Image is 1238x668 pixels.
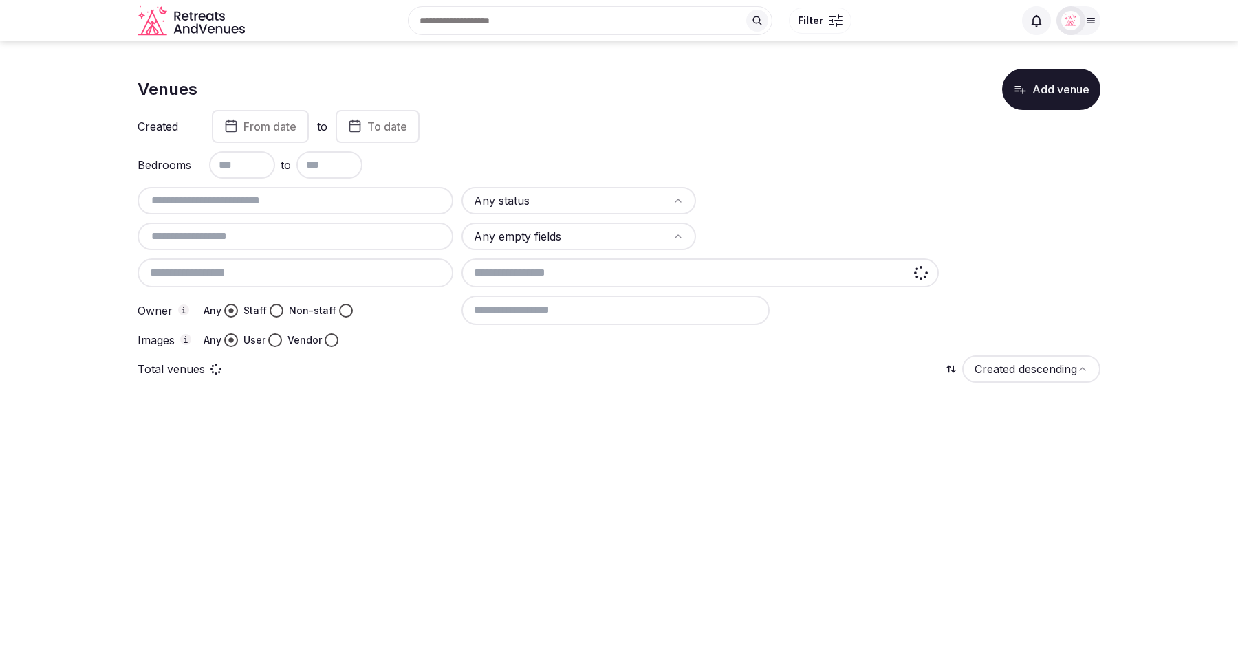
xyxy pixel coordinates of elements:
span: Filter [798,14,823,27]
button: Filter [789,8,851,34]
span: From date [243,120,296,133]
label: Any [204,304,221,318]
label: Owner [138,304,193,317]
button: Add venue [1002,69,1100,110]
span: To date [367,120,407,133]
label: to [317,119,327,134]
h1: Venues [138,78,197,101]
svg: Retreats and Venues company logo [138,5,248,36]
button: From date [212,110,309,143]
label: Any [204,333,221,347]
a: Visit the homepage [138,5,248,36]
button: Owner [178,304,189,315]
label: User [243,333,265,347]
button: To date [336,110,420,143]
button: Images [180,334,191,345]
span: to [281,157,291,173]
label: Staff [243,304,267,318]
label: Images [138,334,193,346]
label: Non-staff [289,304,336,318]
label: Created [138,121,193,132]
label: Vendor [287,333,322,347]
p: Total venues [138,361,205,377]
img: Matt Grant Oakes [1061,11,1080,30]
label: Bedrooms [138,159,193,170]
